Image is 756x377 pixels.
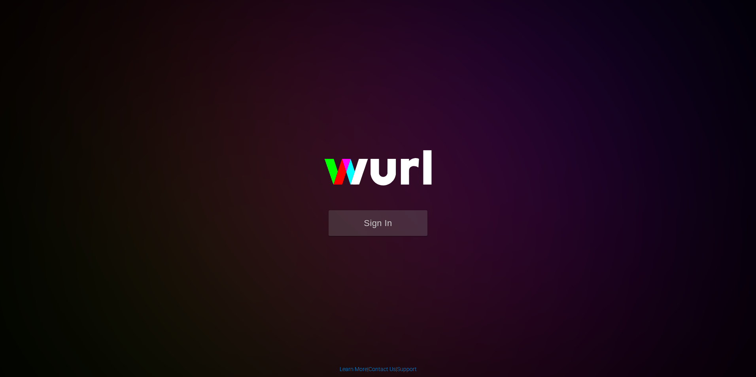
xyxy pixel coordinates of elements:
img: wurl-logo-on-black-223613ac3d8ba8fe6dc639794a292ebdb59501304c7dfd60c99c58986ef67473.svg [299,133,457,210]
a: Support [397,366,417,372]
a: Contact Us [369,366,396,372]
div: | | [340,365,417,373]
a: Learn More [340,366,367,372]
button: Sign In [329,210,427,236]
